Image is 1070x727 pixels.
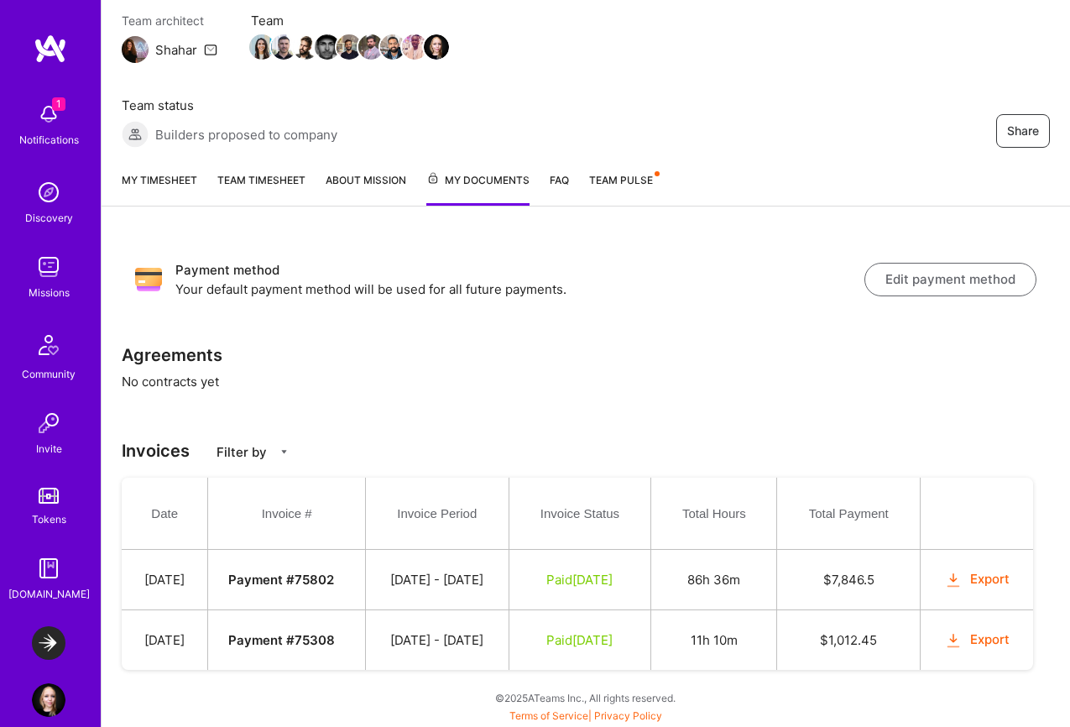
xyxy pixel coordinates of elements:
a: Team Member Avatar [251,33,273,61]
td: [DATE] - [DATE] [365,550,509,610]
td: [DATE] [122,610,208,671]
img: Payment method [135,266,162,293]
button: Export [944,630,1010,650]
th: Date [122,478,208,550]
h3: Agreements [122,345,1050,365]
th: Invoice Status [509,478,651,550]
span: My Documents [426,171,530,190]
img: discovery [32,175,65,209]
img: Team Member Avatar [293,34,318,60]
span: Team architect [122,12,217,29]
img: Team Member Avatar [315,34,340,60]
img: Team Member Avatar [402,34,427,60]
span: Paid [DATE] [546,632,613,648]
span: 1 [52,97,65,111]
th: Total Hours [651,478,777,550]
div: Notifications [19,131,79,149]
div: Invite [36,440,62,458]
a: Team Member Avatar [273,33,295,61]
strong: Payment # 75308 [228,632,335,648]
img: bell [32,97,65,131]
i: icon OrangeDownload [944,571,963,590]
a: Team Member Avatar [338,33,360,61]
span: Paid [DATE] [546,572,613,588]
th: Total Payment [777,478,921,550]
img: Team Member Avatar [249,34,274,60]
img: teamwork [32,250,65,284]
a: Privacy Policy [594,709,662,722]
img: guide book [32,552,65,585]
a: Team timesheet [217,171,305,206]
a: LaunchDarkly: Experimentation Delivery Team [28,626,70,660]
a: Team Member Avatar [295,33,316,61]
p: Filter by [217,443,267,461]
a: Team Member Avatar [425,33,447,61]
img: Invite [32,406,65,440]
a: My Documents [426,171,530,206]
a: Team Member Avatar [382,33,404,61]
td: 86h 36m [651,550,777,610]
a: Team Member Avatar [316,33,338,61]
div: No contracts yet [102,227,1070,727]
a: Team Member Avatar [404,33,425,61]
div: © 2025 ATeams Inc., All rights reserved. [101,677,1070,719]
strong: Payment # 75802 [228,572,334,588]
img: Builders proposed to company [122,121,149,148]
button: Export [944,570,1010,589]
div: Shahar [155,41,197,59]
td: [DATE] [122,550,208,610]
div: Community [22,365,76,383]
img: LaunchDarkly: Experimentation Delivery Team [32,626,65,660]
span: Builders proposed to company [155,126,337,144]
img: Team Member Avatar [337,34,362,60]
td: $ 1,012.45 [777,610,921,671]
img: User Avatar [32,683,65,717]
td: $ 7,846.5 [777,550,921,610]
img: Community [29,325,69,365]
img: tokens [39,488,59,504]
img: Team Member Avatar [271,34,296,60]
th: Invoice Period [365,478,509,550]
td: [DATE] - [DATE] [365,610,509,671]
th: Invoice # [208,478,366,550]
a: My timesheet [122,171,197,206]
a: Terms of Service [509,709,588,722]
p: Your default payment method will be used for all future payments. [175,280,864,298]
div: Discovery [25,209,73,227]
span: Share [1007,123,1039,139]
button: Share [996,114,1050,148]
a: About Mission [326,171,406,206]
span: Team [251,12,447,29]
div: Missions [29,284,70,301]
img: Team Member Avatar [358,34,384,60]
i: icon OrangeDownload [944,631,963,651]
div: [DOMAIN_NAME] [8,585,90,603]
a: Team Pulse [589,171,658,206]
span: Team Pulse [589,174,653,186]
a: User Avatar [28,683,70,717]
i: icon CaretDown [279,447,290,458]
a: Team Member Avatar [360,33,382,61]
img: logo [34,34,67,64]
span: | [509,709,662,722]
button: Edit payment method [864,263,1036,296]
h3: Invoices [122,441,1050,461]
i: icon Mail [204,43,217,56]
img: Team Architect [122,36,149,63]
div: Tokens [32,510,66,528]
img: Team Member Avatar [424,34,449,60]
h3: Payment method [175,260,864,280]
a: FAQ [550,171,569,206]
td: 11h 10m [651,610,777,671]
span: Team status [122,97,337,114]
img: Team Member Avatar [380,34,405,60]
